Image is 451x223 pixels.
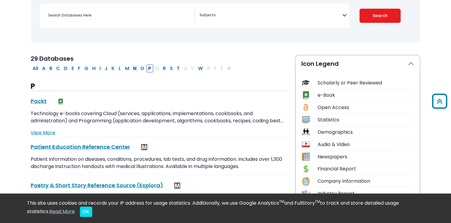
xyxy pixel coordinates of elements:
a: View More [31,129,56,136]
div: Audio & Video [318,141,414,148]
input: Search database by title or keyword [45,11,194,20]
button: Filter Results D [62,65,70,72]
div: Financial Report [318,165,414,173]
a: Poetry & Short Story Reference Source (Explora) [31,182,163,189]
button: Filter Results A [41,65,47,72]
img: MeL (Michigan electronic Library) [174,183,180,189]
button: Filter Results E [70,65,76,72]
img: Icon Audio & Video [302,140,310,148]
sup: TM [279,199,285,204]
button: Filter Results L [117,65,123,72]
button: Filter Results C [55,65,62,72]
div: Scholarly or Peer Reviewed [318,79,414,87]
button: Filter Results B [48,65,54,72]
div: Newspapers [318,153,414,160]
button: Filter Results W [197,65,205,72]
div: Industry Report [318,190,414,197]
a: Patient Education Reference Center [31,143,130,151]
button: Filter Results H [91,65,98,72]
a: Packt [31,97,47,105]
a: Back to Top [430,96,449,106]
button: Filter Results P [147,65,153,72]
button: Filter Results J [103,65,110,72]
img: Icon Demographics [302,128,310,136]
p: Technology e-books covering Cloud (services, applications, implementations, cookbooks, and admini... [31,110,288,124]
button: Filter Results G [83,65,90,72]
div: Alpha-list to filter by first letter of database name [31,65,234,72]
img: Icon Industry Report [302,190,310,198]
p: Patient information on diseases, conditions, procedures, lab tests, and drug information. Include... [31,156,288,170]
div: e-Book [318,92,414,99]
img: Icon e-Book [302,91,310,99]
button: Filter Results T [175,65,182,72]
img: Icon Open Access [302,103,310,112]
button: Filter Results O [139,65,146,72]
sup: TM [315,199,320,204]
button: Icon Legend [296,55,420,72]
button: Submit for Search Results [360,9,401,23]
button: Filter Results I [98,65,103,72]
button: Filter Results S [168,65,175,72]
button: Filter Results K [110,65,117,72]
div: Company Information [318,178,414,185]
button: Filter Results N [132,65,139,72]
img: Icon Statistics [302,116,310,124]
img: Icon Company Information [302,177,310,185]
button: Filter Results F [76,65,83,72]
a: Read More [50,208,75,215]
div: Demographics [318,129,414,136]
div: This site uses cookies and records your IP address for usage statistics. Additionally, we use Goo... [27,200,424,217]
textarea: Search [200,13,343,18]
h3: P [31,82,288,91]
div: Open Access [318,104,414,111]
button: Filter Results R [161,65,168,72]
div: Statistics [318,116,414,124]
button: All [31,65,40,72]
img: Icon Scholarly or Peer Reviewed [302,79,310,87]
span: 29 Databases [31,54,74,63]
img: Icon Financial Report [302,165,310,173]
button: Close [80,207,92,217]
img: Icon Newspapers [302,153,310,161]
img: MeL (Michigan electronic Library) [141,144,147,150]
button: Filter Results M [123,65,131,72]
img: e-Book [58,99,64,105]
